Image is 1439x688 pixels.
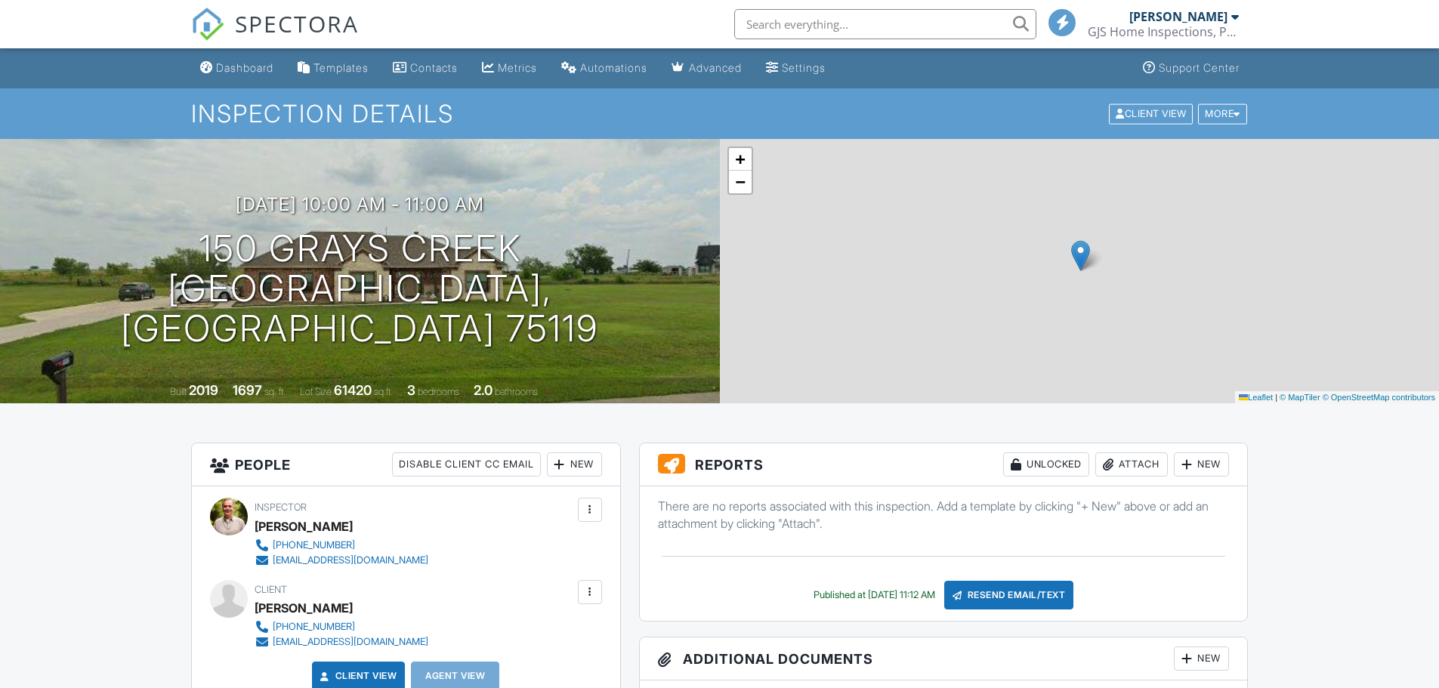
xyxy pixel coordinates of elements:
div: Settings [782,61,826,74]
div: 61420 [334,382,372,398]
a: Advanced [665,54,748,82]
div: Support Center [1159,61,1240,74]
a: Zoom out [729,171,752,193]
a: Templates [292,54,375,82]
div: Metrics [498,61,537,74]
span: + [735,150,745,168]
span: SPECTORA [235,8,359,39]
div: New [1174,452,1229,477]
input: Search everything... [734,9,1036,39]
div: Unlocked [1003,452,1089,477]
span: Built [170,386,187,397]
span: − [735,172,745,191]
div: [PERSON_NAME] [1129,9,1227,24]
div: Templates [313,61,369,74]
h3: [DATE] 10:00 am - 11:00 am [236,194,484,214]
a: [PHONE_NUMBER] [255,619,428,634]
div: [EMAIL_ADDRESS][DOMAIN_NAME] [273,554,428,566]
a: Support Center [1137,54,1246,82]
div: [PERSON_NAME] [255,515,353,538]
h1: Inspection Details [191,100,1249,127]
a: Zoom in [729,148,752,171]
span: sq.ft. [374,386,393,397]
span: Lot Size [300,386,332,397]
a: [PHONE_NUMBER] [255,538,428,553]
a: © MapTiler [1280,393,1320,402]
div: [PERSON_NAME] [255,597,353,619]
div: 2019 [189,382,218,398]
a: Dashboard [194,54,279,82]
div: [PHONE_NUMBER] [273,621,355,633]
div: Automations [580,61,647,74]
a: SPECTORA [191,20,359,52]
div: Published at [DATE] 11:12 AM [814,589,935,601]
h3: People [192,443,620,486]
div: Disable Client CC Email [392,452,541,477]
div: Client View [1109,103,1193,124]
img: The Best Home Inspection Software - Spectora [191,8,224,41]
div: Advanced [689,61,742,74]
h1: 150 Grays Creek [GEOGRAPHIC_DATA], [GEOGRAPHIC_DATA] 75119 [24,229,696,348]
div: New [1174,646,1229,671]
p: There are no reports associated with this inspection. Add a template by clicking "+ New" above or... [658,498,1230,532]
div: Resend Email/Text [944,581,1074,609]
div: 3 [407,382,415,398]
a: Leaflet [1239,393,1273,402]
a: © OpenStreetMap contributors [1323,393,1435,402]
span: bathrooms [495,386,538,397]
div: New [547,452,602,477]
a: Settings [760,54,832,82]
div: GJS Home Inspections, PLLC [1088,24,1239,39]
a: [EMAIL_ADDRESS][DOMAIN_NAME] [255,553,428,568]
h3: Reports [640,443,1248,486]
div: Attach [1095,452,1168,477]
div: 1697 [233,382,262,398]
div: Contacts [410,61,458,74]
h3: Additional Documents [640,637,1248,680]
img: Marker [1071,240,1090,271]
a: Metrics [476,54,543,82]
a: [EMAIL_ADDRESS][DOMAIN_NAME] [255,634,428,649]
div: [PHONE_NUMBER] [273,539,355,551]
a: Client View [1107,107,1197,119]
div: 2.0 [474,382,493,398]
a: Contacts [387,54,464,82]
div: More [1198,103,1247,124]
span: | [1275,393,1277,402]
span: Inspector [255,501,307,513]
span: Client [255,584,287,595]
div: [EMAIL_ADDRESS][DOMAIN_NAME] [273,636,428,648]
div: Dashboard [216,61,273,74]
a: Client View [317,668,397,683]
a: Automations (Basic) [555,54,653,82]
span: sq. ft. [264,386,286,397]
span: bedrooms [418,386,459,397]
